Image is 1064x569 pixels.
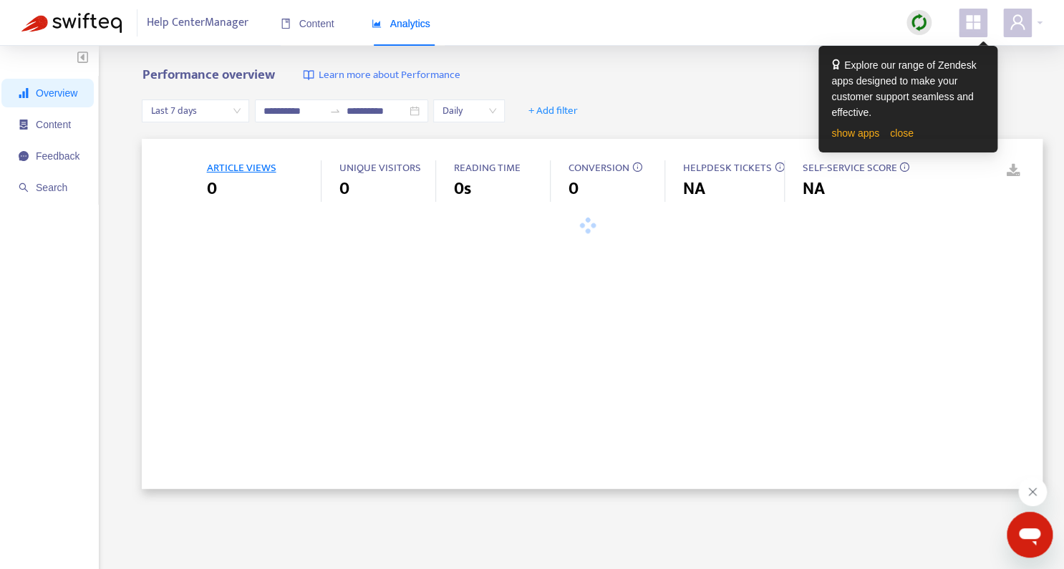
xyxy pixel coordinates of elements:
img: image-link [303,69,314,81]
iframe: Close message [1018,477,1047,506]
span: SELF-SERVICE SCORE [802,159,896,177]
span: HELPDESK TICKETS [682,159,771,177]
a: Learn more about Performance [303,67,460,84]
span: Help Center Manager [147,9,248,37]
a: show apps [831,127,879,139]
span: + Add filter [528,102,578,120]
span: container [19,120,29,130]
button: + Add filter [518,99,589,122]
span: Analytics [372,18,430,29]
img: Swifteq [21,13,122,33]
span: Daily [442,100,496,122]
span: area-chart [372,19,382,29]
div: Explore our range of Zendesk apps designed to make your customer support seamless and effective. [831,57,985,120]
span: 0 [568,176,578,202]
iframe: Button to launch messaging window [1007,512,1053,558]
span: NA [682,176,705,202]
span: book [281,19,291,29]
span: to [329,105,341,117]
span: 0s [453,176,470,202]
span: Content [281,18,334,29]
span: Search [36,182,67,193]
span: NA [802,176,824,202]
a: close [890,127,914,139]
span: signal [19,88,29,98]
span: 0 [339,176,349,202]
span: 0 [206,176,216,202]
span: search [19,183,29,193]
span: message [19,151,29,161]
span: READING TIME [453,159,520,177]
span: Content [36,119,71,130]
span: UNIQUE VISITORS [339,159,420,177]
span: Learn more about Performance [318,67,460,84]
img: sync.dc5367851b00ba804db3.png [910,14,928,31]
span: CONVERSION [568,159,629,177]
span: appstore [964,14,982,31]
span: swap-right [329,105,341,117]
span: ARTICLE VIEWS [206,159,276,177]
span: user [1009,14,1026,31]
span: Overview [36,87,77,99]
b: Performance overview [142,64,274,86]
span: Last 7 days [150,100,241,122]
span: Feedback [36,150,79,162]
